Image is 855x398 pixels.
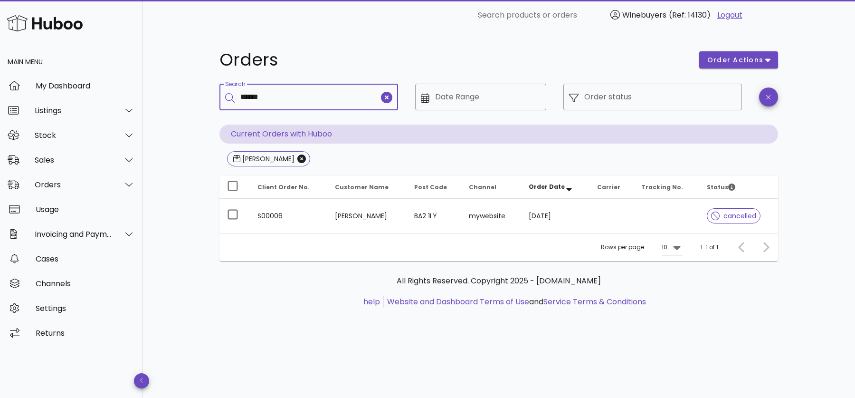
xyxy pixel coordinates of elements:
li: and [384,296,646,308]
div: Channels [36,279,135,288]
img: Huboo Logo [7,13,83,33]
button: Close [297,155,306,163]
th: Channel [461,176,521,199]
span: Winebuyers [622,10,666,20]
span: Tracking No. [641,183,683,191]
td: [DATE] [521,199,590,233]
div: Rows per page: [601,233,683,261]
span: (Ref: 14130) [669,10,711,20]
p: Current Orders with Huboo [219,125,778,144]
span: Client Order No. [257,183,310,191]
span: Customer Name [335,183,389,191]
div: 10 [662,243,667,252]
span: Order Date [529,183,565,191]
div: Listings [35,106,112,115]
span: Post Code [414,183,447,191]
div: Usage [36,205,135,214]
td: [PERSON_NAME] [327,199,406,233]
div: 1-1 of 1 [701,243,718,252]
th: Post Code [407,176,462,199]
div: Cases [36,254,135,263]
td: BA2 1LY [407,199,462,233]
div: 10Rows per page: [662,240,683,255]
button: order actions [699,51,778,68]
span: Channel [469,183,496,191]
a: Logout [717,10,742,21]
th: Status [699,176,778,199]
span: Status [707,183,735,191]
div: Returns [36,329,135,338]
label: Search [225,81,245,88]
th: Tracking No. [634,176,699,199]
p: All Rights Reserved. Copyright 2025 - [DOMAIN_NAME] [227,275,770,287]
h1: Orders [219,51,688,68]
a: Website and Dashboard Terms of Use [387,296,529,307]
th: Carrier [589,176,634,199]
span: Carrier [597,183,620,191]
a: Service Terms & Conditions [543,296,646,307]
span: cancelled [711,213,756,219]
td: mywebsite [461,199,521,233]
div: [PERSON_NAME] [240,154,294,164]
th: Client Order No. [250,176,327,199]
div: Invoicing and Payments [35,230,112,239]
div: Settings [36,304,135,313]
th: Order Date: Sorted descending. Activate to remove sorting. [521,176,590,199]
span: order actions [707,55,764,65]
td: S00006 [250,199,327,233]
th: Customer Name [327,176,406,199]
div: Sales [35,155,112,165]
div: My Dashboard [36,81,135,90]
button: clear icon [381,92,392,103]
div: Stock [35,131,112,140]
a: help [363,296,380,307]
div: Orders [35,180,112,189]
